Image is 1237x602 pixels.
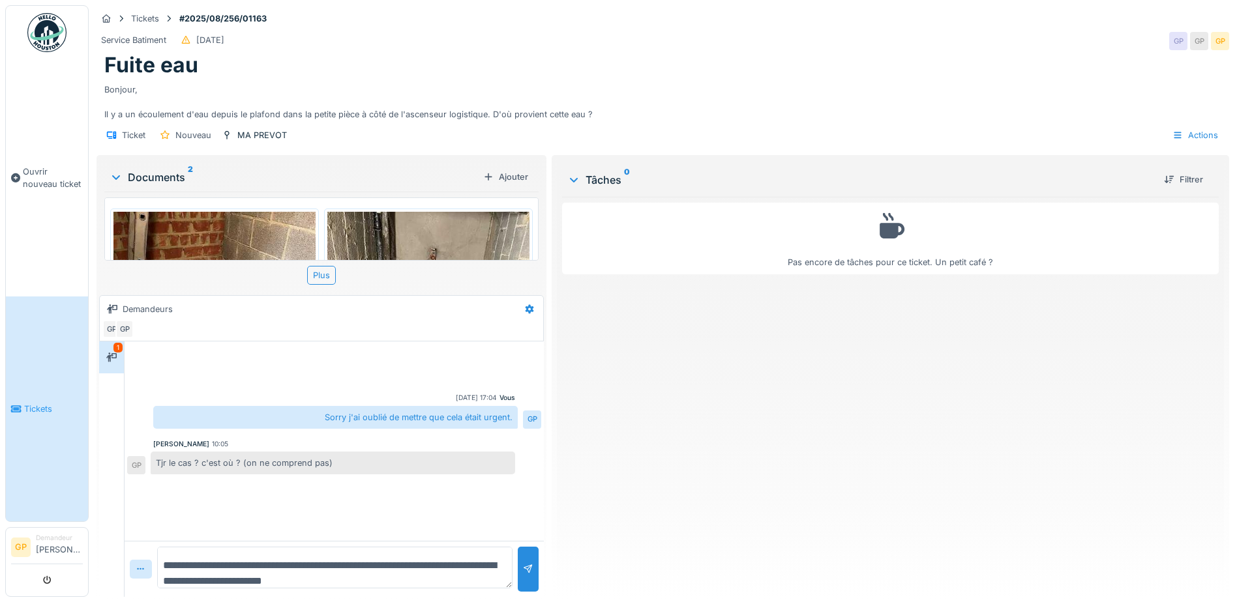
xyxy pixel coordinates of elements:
div: Ajouter [478,168,533,186]
div: Vous [499,393,515,403]
div: Ticket [122,129,145,141]
div: Documents [110,169,478,185]
div: Demandeurs [123,303,173,315]
sup: 0 [624,172,630,188]
div: Actions [1167,126,1224,145]
span: Tickets [24,403,83,415]
img: mm8nc4ica1zgywuhmoo6i7t6s4h9 [327,212,529,481]
a: Ouvrir nouveau ticket [6,59,88,296]
div: Tickets [131,12,159,25]
div: Nouveau [175,129,211,141]
div: 10:05 [212,439,228,449]
div: [DATE] 17:04 [456,393,497,403]
div: GP [1169,32,1187,50]
img: licux9zvcwvjw5r2e5srm7jh2u95 [113,212,316,481]
div: Sorry j'ai oublié de mettre que cela était urgent. [153,406,518,429]
a: Tickets [6,296,88,521]
li: GP [11,537,31,557]
div: Service Batiment [101,34,166,46]
div: GP [102,320,121,338]
h1: Fuite eau [104,53,198,78]
strong: #2025/08/256/01163 [174,12,272,25]
img: Badge_color-CXgf-gQk.svg [27,13,67,52]
div: GP [115,320,134,338]
div: [PERSON_NAME] [153,439,209,449]
div: 1 [113,343,123,352]
div: Pas encore de tâches pour ce ticket. Un petit café ? [571,208,1210,269]
span: Ouvrir nouveau ticket [23,165,83,190]
li: [PERSON_NAME] [36,533,83,561]
div: Tjr le cas ? c'est où ? (on ne comprend pas) [151,451,515,474]
div: GP [1211,32,1229,50]
div: GP [523,410,541,429]
sup: 2 [188,169,193,185]
div: [DATE] [196,34,224,46]
div: Bonjour, Il y a un écoulement d'eau depuis le plafond dans la petite pièce à côté de l'ascenseur ... [104,78,1221,121]
div: MA PREVOT [237,129,287,141]
div: GP [127,456,145,474]
div: Plus [307,266,336,285]
div: GP [1190,32,1208,50]
div: Demandeur [36,533,83,543]
div: Filtrer [1159,171,1208,188]
div: Tâches [567,172,1154,188]
a: GP Demandeur[PERSON_NAME] [11,533,83,564]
